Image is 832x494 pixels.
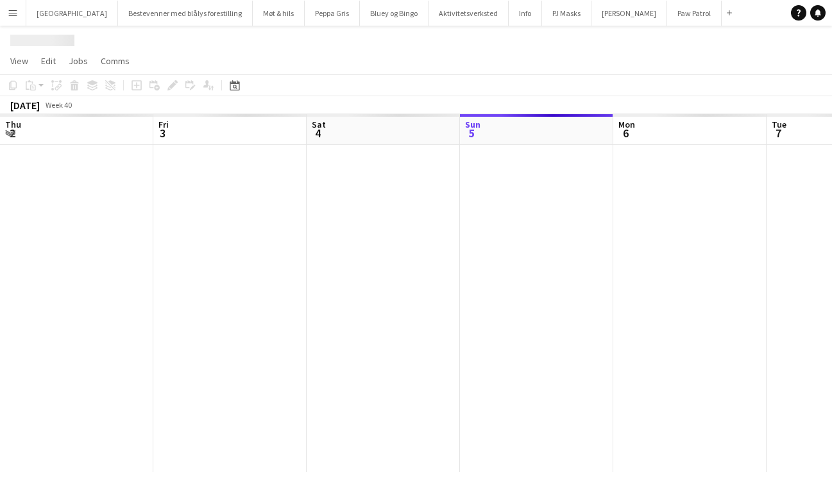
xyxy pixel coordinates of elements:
span: Mon [618,119,635,130]
span: 6 [616,126,635,141]
button: Bestevenner med blålys forestilling [118,1,253,26]
span: Week 40 [42,100,74,110]
button: PJ Masks [542,1,591,26]
span: 7 [770,126,786,141]
a: View [5,53,33,69]
span: View [10,55,28,67]
span: Comms [101,55,130,67]
button: Peppa Gris [305,1,360,26]
button: Bluey og Bingo [360,1,429,26]
span: Jobs [69,55,88,67]
a: Jobs [64,53,93,69]
a: Edit [36,53,61,69]
span: Sun [465,119,480,130]
button: Info [509,1,542,26]
a: Comms [96,53,135,69]
button: Paw Patrol [667,1,722,26]
span: Tue [772,119,786,130]
span: Fri [158,119,169,130]
button: Møt & hils [253,1,305,26]
span: 2 [3,126,21,141]
button: [GEOGRAPHIC_DATA] [26,1,118,26]
div: [DATE] [10,99,40,112]
span: 5 [463,126,480,141]
button: [PERSON_NAME] [591,1,667,26]
span: 3 [157,126,169,141]
button: Aktivitetsverksted [429,1,509,26]
span: 4 [310,126,326,141]
span: Sat [312,119,326,130]
span: Thu [5,119,21,130]
span: Edit [41,55,56,67]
